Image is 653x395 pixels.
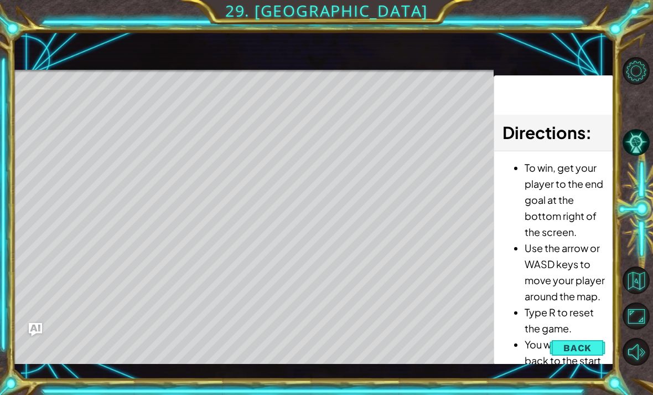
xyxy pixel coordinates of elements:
[563,342,592,353] span: Back
[502,122,585,143] span: Directions
[623,338,650,366] button: Mute
[525,304,605,336] li: Type R to reset the game.
[623,129,650,156] button: AI Hint
[623,57,650,85] button: Level Options
[29,323,42,336] button: Ask AI
[525,160,605,240] li: To win, get your player to the end goal at the bottom right of the screen.
[525,240,605,304] li: Use the arrow or WASD keys to move your player around the map.
[623,266,650,294] button: Back to Map
[550,337,605,359] button: Back
[502,120,605,145] h3: :
[624,263,653,298] a: Back to Map
[623,302,650,330] button: Maximize Browser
